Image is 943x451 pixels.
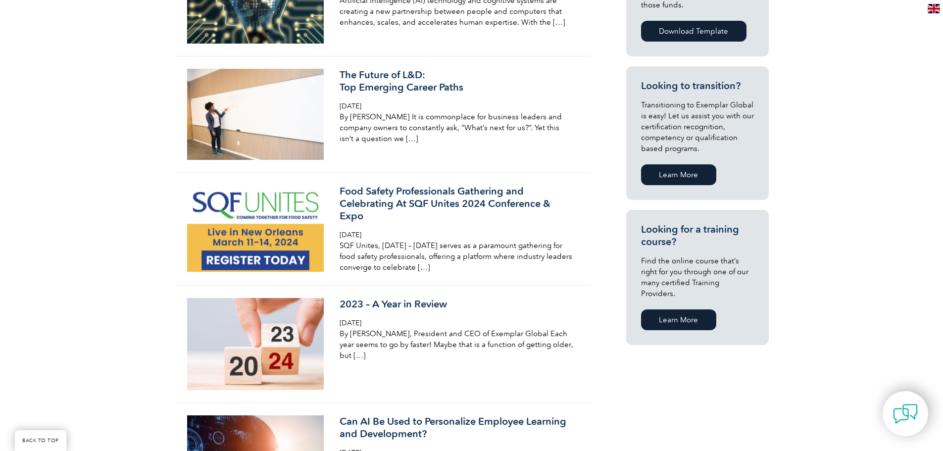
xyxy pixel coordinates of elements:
p: SQF Unites, [DATE] – [DATE] serves as a paramount gathering for food safety professionals, offeri... [340,240,574,273]
a: 2023 – A Year in Review [DATE] By [PERSON_NAME], President and CEO of Exemplar Global Each year s... [175,286,591,403]
img: SQF-Unites-2024-Feathr-Ad-300x250-1-e1706827011800.png [187,185,324,272]
img: contact-chat.png [893,401,918,426]
a: BACK TO TOP [15,430,66,451]
a: Learn More [641,164,716,185]
img: en [928,4,940,13]
img: 2023-300x202.jpg [187,298,324,390]
a: Download Template [641,21,746,42]
img: pexels-divinetechygirl-1181397-300x200.jpg [187,69,324,160]
p: By [PERSON_NAME] It is commonplace for business leaders and company owners to constantly ask, “Wh... [340,111,574,144]
h3: Looking for a training course? [641,223,754,248]
a: The Future of L&D:Top Emerging Career Paths [DATE] By [PERSON_NAME] It is commonplace for busines... [175,56,591,173]
a: Food Safety Professionals Gathering and Celebrating At SQF Unites 2024 Conference & Expo [DATE] S... [175,173,591,286]
h3: 2023 – A Year in Review [340,298,574,310]
h3: Food Safety Professionals Gathering and Celebrating At SQF Unites 2024 Conference & Expo [340,185,574,222]
h3: The Future of L&D: Top Emerging Career Paths [340,69,574,94]
p: Transitioning to Exemplar Global is easy! Let us assist you with our certification recognition, c... [641,100,754,154]
h3: Can AI Be Used to Personalize Employee Learning and Development? [340,415,574,440]
span: [DATE] [340,319,361,327]
p: By [PERSON_NAME], President and CEO of Exemplar Global Each year seems to go by faster! Maybe tha... [340,328,574,361]
p: Find the online course that’s right for you through one of our many certified Training Providers. [641,255,754,299]
span: [DATE] [340,231,361,239]
a: Learn More [641,309,716,330]
span: [DATE] [340,102,361,110]
h3: Looking to transition? [641,80,754,92]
